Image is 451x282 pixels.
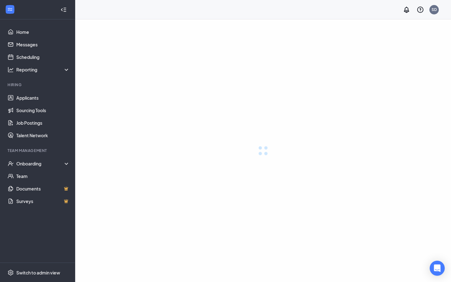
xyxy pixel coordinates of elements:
[16,182,70,195] a: DocumentsCrown
[16,269,60,276] div: Switch to admin view
[403,6,410,13] svg: Notifications
[8,269,14,276] svg: Settings
[16,104,70,117] a: Sourcing Tools
[16,51,70,63] a: Scheduling
[16,91,70,104] a: Applicants
[432,7,437,12] div: SD
[16,129,70,142] a: Talent Network
[16,195,70,207] a: SurveysCrown
[16,38,70,51] a: Messages
[16,117,70,129] a: Job Postings
[417,6,424,13] svg: QuestionInfo
[430,261,445,276] div: Open Intercom Messenger
[8,82,69,87] div: Hiring
[7,6,13,13] svg: WorkstreamLogo
[8,160,14,167] svg: UserCheck
[60,7,67,13] svg: Collapse
[16,160,70,167] div: Onboarding
[16,66,70,73] div: Reporting
[16,26,70,38] a: Home
[16,170,70,182] a: Team
[8,148,69,153] div: Team Management
[8,66,14,73] svg: Analysis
